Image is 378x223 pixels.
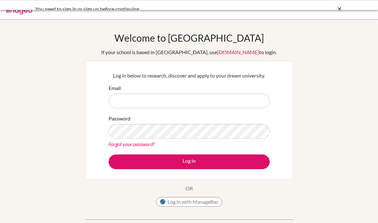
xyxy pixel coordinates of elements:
p: Log in below to research, discover and apply to your dream university. [109,72,270,79]
a: [DOMAIN_NAME] [217,49,259,55]
label: Password [109,115,130,122]
button: Log in [109,154,270,169]
button: Log in with ManageBac [156,197,222,207]
div: If your school is based in [GEOGRAPHIC_DATA], use to login. [101,48,277,56]
div: You need to sign in or sign up before continuing. [35,5,247,13]
label: Email [109,84,121,92]
p: OR [185,185,193,192]
a: Forgot your password? [109,141,155,147]
h1: Welcome to [GEOGRAPHIC_DATA] [114,32,264,44]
